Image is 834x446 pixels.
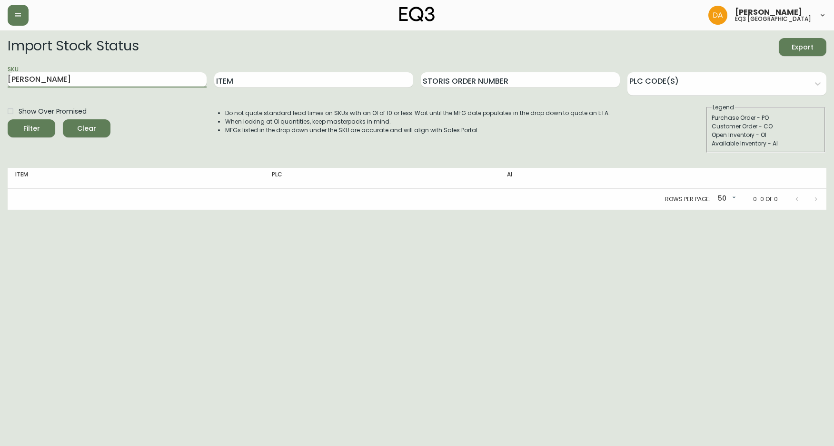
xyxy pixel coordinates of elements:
li: Do not quote standard lead times on SKUs with an OI of 10 or less. Wait until the MFG date popula... [225,109,610,117]
div: 50 [714,191,738,207]
span: Export [786,41,819,53]
div: Customer Order - CO [712,122,820,131]
img: dd1a7e8db21a0ac8adbf82b84ca05374 [708,6,727,25]
th: Item [8,168,264,189]
p: 0-0 of 0 [753,195,778,204]
h2: Import Stock Status [8,38,139,56]
div: Filter [23,123,40,135]
span: [PERSON_NAME] [735,9,802,16]
div: Open Inventory - OI [712,131,820,139]
li: MFGs listed in the drop down under the SKU are accurate and will align with Sales Portal. [225,126,610,135]
span: Show Over Promised [19,107,87,116]
legend: Legend [712,103,735,112]
button: Clear [63,119,110,137]
img: logo [399,7,435,22]
p: Rows per page: [665,195,710,204]
button: Filter [8,119,55,137]
div: Available Inventory - AI [712,139,820,148]
th: PLC [264,168,499,189]
th: AI [499,168,686,189]
h5: eq3 [GEOGRAPHIC_DATA] [735,16,811,22]
li: When looking at OI quantities, keep masterpacks in mind. [225,117,610,126]
span: Clear [70,123,103,135]
button: Export [779,38,826,56]
div: Purchase Order - PO [712,114,820,122]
